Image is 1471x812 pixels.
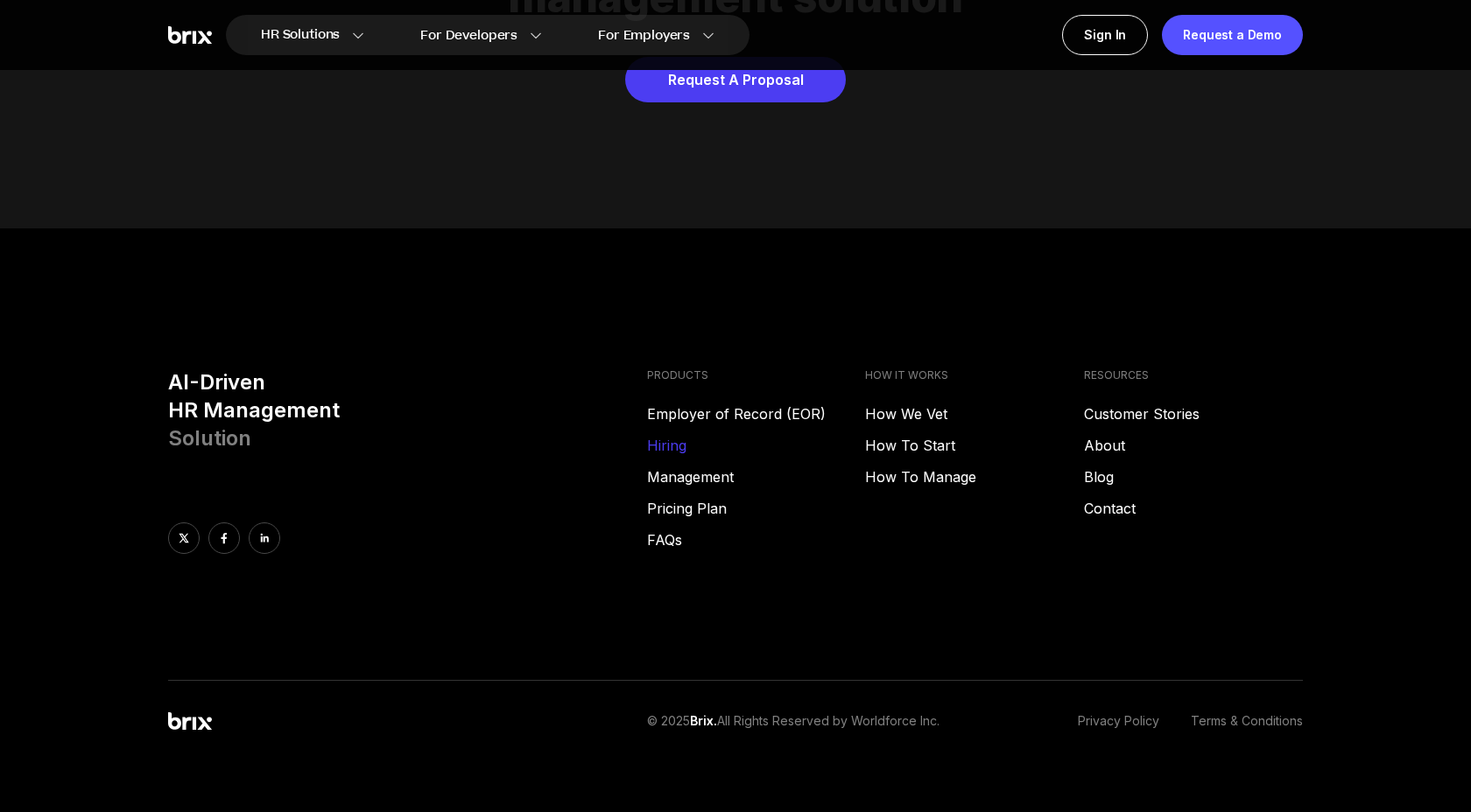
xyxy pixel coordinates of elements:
[647,435,866,456] a: Hiring
[647,368,866,382] h4: PRODUCTS
[1084,368,1303,382] h4: RESOURCES
[1062,15,1148,55] a: Sign In
[1084,403,1303,424] a: Customer Stories
[865,466,1084,487] a: How To Manage
[1078,712,1159,731] a: Privacy Policy
[625,57,846,102] a: Request A Proposal
[598,26,690,45] span: For Employers
[647,712,940,731] p: © 2025 All Rights Reserved by Worldforce Inc.
[690,713,717,728] span: Brix.
[647,529,866,550] a: FAQs
[865,368,1084,382] h4: HOW IT WORKS
[168,26,212,45] img: Brix Logo
[168,425,251,451] span: Solution
[1084,466,1303,487] a: Blog
[168,368,633,452] h3: AI-Driven HR Management
[647,403,866,424] a: Employer of Record (EOR)
[647,498,866,519] a: Pricing Plan
[420,26,517,45] span: For Developers
[1084,498,1303,519] a: Contact
[261,21,340,49] span: HR Solutions
[647,466,866,487] a: Management
[1084,435,1303,456] a: About
[865,435,1084,456] a: How To Start
[1191,712,1303,731] a: Terms & Conditions
[1162,15,1303,55] a: Request a Demo
[168,712,212,731] img: Brix Logo
[865,403,1084,424] a: How We Vet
